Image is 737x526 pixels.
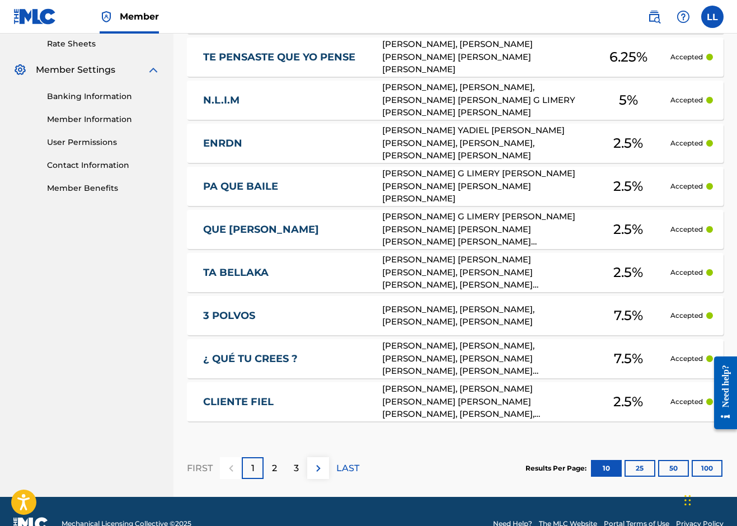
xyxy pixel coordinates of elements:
img: MLC Logo [13,8,57,25]
span: 2.5 % [613,392,643,412]
p: 3 [294,462,299,475]
a: Public Search [643,6,665,28]
p: 2 [272,462,277,475]
span: 5 % [619,90,638,110]
span: 2.5 % [613,219,643,239]
div: [PERSON_NAME], [PERSON_NAME], [PERSON_NAME], [PERSON_NAME] [PERSON_NAME], [PERSON_NAME] [PERSON_N... [382,340,586,378]
p: Results Per Page: [525,463,589,473]
div: User Menu [701,6,724,28]
iframe: Resource Center [706,347,737,439]
span: 2.5 % [613,133,643,153]
a: User Permissions [47,137,160,148]
p: Accepted [670,181,703,191]
div: Arrastrar [684,483,691,517]
a: QUE [PERSON_NAME] [203,223,368,236]
div: [PERSON_NAME] YADIEL [PERSON_NAME] [PERSON_NAME], [PERSON_NAME], [PERSON_NAME] [PERSON_NAME] [382,124,586,162]
div: [PERSON_NAME] [PERSON_NAME] [PERSON_NAME], [PERSON_NAME] [PERSON_NAME], [PERSON_NAME] [PERSON_NAM... [382,253,586,292]
p: Accepted [670,311,703,321]
img: expand [147,63,160,77]
div: [PERSON_NAME], [PERSON_NAME] [PERSON_NAME] [PERSON_NAME] [PERSON_NAME], [PERSON_NAME], [PERSON_NA... [382,383,586,421]
p: LAST [336,462,359,475]
span: 7.5 % [614,306,643,326]
a: Contact Information [47,159,160,171]
div: [PERSON_NAME] G LIMERY [PERSON_NAME] [PERSON_NAME] [PERSON_NAME] [PERSON_NAME] [382,167,586,205]
a: PA QUE BAILE [203,180,368,193]
p: Accepted [670,95,703,105]
p: Accepted [670,397,703,407]
p: Accepted [670,267,703,278]
span: 2.5 % [613,176,643,196]
a: Banking Information [47,91,160,102]
button: 25 [625,460,655,477]
div: [PERSON_NAME], [PERSON_NAME], [PERSON_NAME], [PERSON_NAME] [382,303,586,328]
a: ¿ QUÉ TU CREES ? [203,353,368,365]
button: 100 [692,460,722,477]
span: 6.25 % [609,47,647,67]
span: 7.5 % [614,349,643,369]
img: help [677,10,690,24]
div: [PERSON_NAME], [PERSON_NAME], [PERSON_NAME] [PERSON_NAME] G LIMERY [PERSON_NAME] [PERSON_NAME] [382,81,586,119]
p: Accepted [670,354,703,364]
a: ENRDN [203,137,368,150]
a: Rate Sheets [47,38,160,50]
a: Member Benefits [47,182,160,194]
a: TA BELLAKA [203,266,368,279]
button: 50 [658,460,689,477]
p: FIRST [187,462,213,475]
span: Member [120,10,159,23]
a: N.L.I.M [203,94,368,107]
a: CLIENTE FIEL [203,396,368,408]
img: right [312,462,325,475]
p: Accepted [670,52,703,62]
p: Accepted [670,138,703,148]
a: TE PENSASTE QUE YO PENSE [203,51,368,64]
iframe: Chat Widget [681,472,737,526]
img: Top Rightsholder [100,10,113,24]
button: 10 [591,460,622,477]
div: Widget de chat [681,472,737,526]
p: Accepted [670,224,703,234]
a: 3 POLVOS [203,309,368,322]
img: Member Settings [13,63,27,77]
a: Member Information [47,114,160,125]
img: search [647,10,661,24]
span: Member Settings [36,63,115,77]
span: 2.5 % [613,262,643,283]
div: [PERSON_NAME], [PERSON_NAME] [PERSON_NAME] [PERSON_NAME] [PERSON_NAME] [382,38,586,76]
div: [PERSON_NAME] G LIMERY [PERSON_NAME] [PERSON_NAME] [PERSON_NAME] [PERSON_NAME] [PERSON_NAME] [PER... [382,210,586,248]
div: Help [672,6,694,28]
p: 1 [251,462,255,475]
